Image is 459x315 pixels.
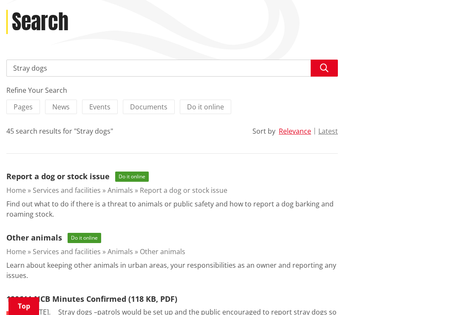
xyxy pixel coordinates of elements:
input: Search input [6,60,338,77]
a: Home [6,247,26,256]
div: Sort by [252,126,275,136]
h1: Search [12,10,68,34]
span: Do it online [68,233,101,243]
iframe: Messenger Launcher [420,279,450,310]
button: Relevance [279,127,311,135]
div: Refine Your Search [6,85,338,95]
a: Report a dog or stock issue [6,171,110,181]
div: 45 search results for "Stray dogs" [6,126,113,136]
a: Animals [108,186,133,195]
span: Documents [130,102,167,112]
span: Pages [14,102,33,112]
a: Other animals [140,247,185,256]
a: Animals [108,247,133,256]
span: Events [89,102,110,112]
button: Latest [318,127,338,135]
a: Report a dog or stock issue [140,186,227,195]
p: Learn about keeping other animals in urban areas, your responsibilities as an owner and reporting... [6,260,338,281]
p: Find out what to do if there is a threat to animals or public safety and how to report a dog bark... [6,199,338,219]
span: Do it online [115,172,149,182]
a: 190611 NCB Minutes Confirmed (118 KB, PDF) [6,294,177,304]
a: Services and facilities [33,247,101,256]
span: News [52,102,70,112]
a: Other animals [6,232,62,243]
a: Top [8,297,39,315]
a: Services and facilities [33,186,101,195]
span: Do it online [187,102,224,112]
a: Home [6,186,26,195]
